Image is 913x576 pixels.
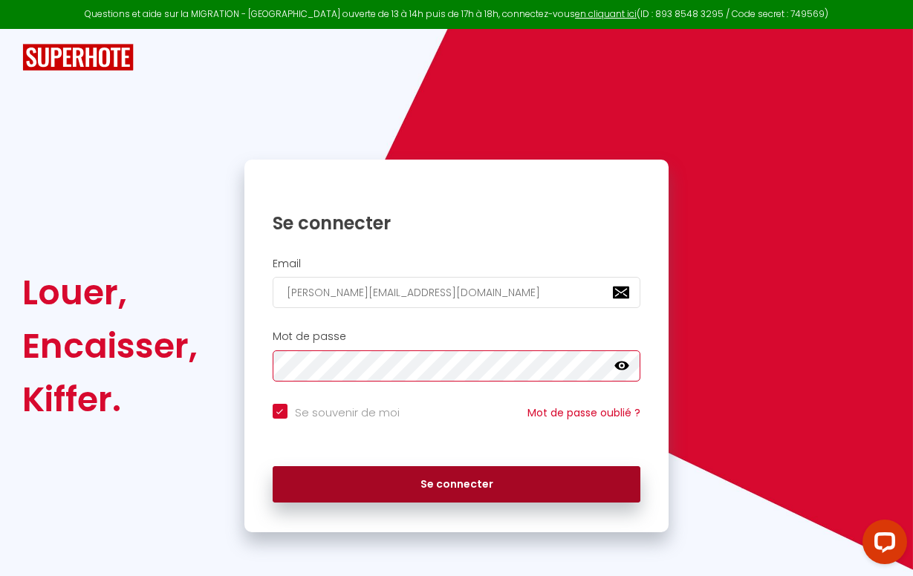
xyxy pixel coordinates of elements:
[575,7,637,20] a: en cliquant ici
[527,405,640,420] a: Mot de passe oublié ?
[273,330,641,343] h2: Mot de passe
[851,514,913,576] iframe: LiveChat chat widget
[22,373,198,426] div: Kiffer.
[273,212,641,235] h1: Se connecter
[22,44,134,71] img: SuperHote logo
[22,319,198,373] div: Encaisser,
[273,258,641,270] h2: Email
[273,466,641,503] button: Se connecter
[273,277,641,308] input: Ton Email
[22,266,198,319] div: Louer,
